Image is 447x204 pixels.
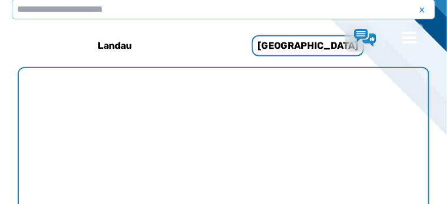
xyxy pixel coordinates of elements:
a: QNV Logo [35,28,66,47]
a: Landau [37,32,194,60]
span: x [414,2,431,16]
h6: Landau [94,36,137,55]
h6: [GEOGRAPHIC_DATA] [252,35,364,56]
img: menu [402,31,416,45]
a: Lob & Kritik [354,29,376,46]
img: QNV Logo [35,32,66,43]
a: [GEOGRAPHIC_DATA] [230,32,386,60]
